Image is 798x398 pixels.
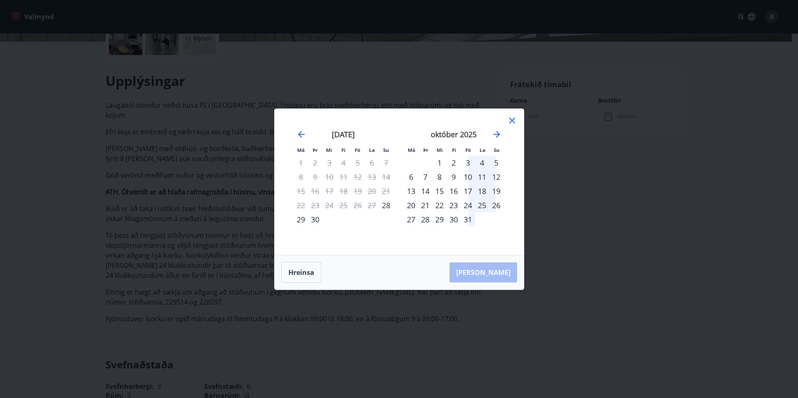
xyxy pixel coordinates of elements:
[475,170,489,184] td: Choose laugardagur, 11. október 2025 as your check-in date. It’s available.
[351,184,365,198] td: Not available. föstudagur, 19. september 2025
[322,170,336,184] td: Not available. miðvikudagur, 10. september 2025
[418,184,432,198] td: Choose þriðjudagur, 14. október 2025 as your check-in date. It’s available.
[369,147,375,153] small: La
[379,198,393,212] td: Choose sunnudagur, 28. september 2025 as your check-in date. It’s available.
[322,198,336,212] td: Not available. miðvikudagur, 24. september 2025
[313,147,318,153] small: Þr
[452,147,456,153] small: Fi
[351,156,365,170] td: Not available. föstudagur, 5. september 2025
[332,129,355,139] strong: [DATE]
[308,170,322,184] td: Not available. þriðjudagur, 9. september 2025
[336,170,351,184] td: Not available. fimmtudagur, 11. september 2025
[308,184,322,198] td: Not available. þriðjudagur, 16. september 2025
[404,184,418,198] td: Choose mánudagur, 13. október 2025 as your check-in date. It’s available.
[447,170,461,184] td: Choose fimmtudagur, 9. október 2025 as your check-in date. It’s available.
[404,198,418,212] td: Choose mánudagur, 20. október 2025 as your check-in date. It’s available.
[447,184,461,198] td: Choose fimmtudagur, 16. október 2025 as your check-in date. It’s available.
[294,198,308,212] td: Not available. mánudagur, 22. september 2025
[475,170,489,184] div: 11
[355,147,360,153] small: Fö
[418,170,432,184] td: Choose þriðjudagur, 7. október 2025 as your check-in date. It’s available.
[461,156,475,170] td: Choose föstudagur, 3. október 2025 as your check-in date. It’s available.
[461,170,475,184] div: 10
[308,212,322,227] div: 30
[447,212,461,227] td: Choose fimmtudagur, 30. október 2025 as your check-in date. It’s available.
[489,170,503,184] div: 12
[383,147,389,153] small: Su
[341,147,346,153] small: Fi
[489,198,503,212] div: 26
[475,198,489,212] div: 25
[418,212,432,227] td: Choose þriðjudagur, 28. október 2025 as your check-in date. It’s available.
[447,212,461,227] div: 30
[432,170,447,184] div: 8
[447,198,461,212] td: Choose fimmtudagur, 23. október 2025 as your check-in date. It’s available.
[408,147,415,153] small: Má
[432,212,447,227] div: 29
[297,147,305,153] small: Má
[308,198,322,212] td: Not available. þriðjudagur, 23. september 2025
[461,198,475,212] td: Choose föstudagur, 24. október 2025 as your check-in date. It’s available.
[494,147,500,153] small: Su
[437,147,443,153] small: Mi
[432,156,447,170] div: 1
[492,129,502,139] div: Move forward to switch to the next month.
[489,198,503,212] td: Choose sunnudagur, 26. október 2025 as your check-in date. It’s available.
[489,170,503,184] td: Choose sunnudagur, 12. október 2025 as your check-in date. It’s available.
[461,212,475,227] td: Choose föstudagur, 31. október 2025 as your check-in date. It’s available.
[447,156,461,170] div: 2
[379,198,393,212] div: Aðeins innritun í boði
[296,129,306,139] div: Move backward to switch to the previous month.
[326,147,332,153] small: Mi
[461,212,475,227] div: 31
[294,212,308,227] div: 29
[404,170,418,184] div: 6
[285,119,514,245] div: Calendar
[447,170,461,184] div: 9
[294,156,308,170] td: Not available. mánudagur, 1. september 2025
[447,156,461,170] td: Choose fimmtudagur, 2. október 2025 as your check-in date. It’s available.
[475,156,489,170] td: Choose laugardagur, 4. október 2025 as your check-in date. It’s available.
[475,184,489,198] td: Choose laugardagur, 18. október 2025 as your check-in date. It’s available.
[461,184,475,198] td: Choose föstudagur, 17. október 2025 as your check-in date. It’s available.
[418,212,432,227] div: 28
[418,170,432,184] div: 7
[351,198,365,212] td: Not available. föstudagur, 26. september 2025
[418,198,432,212] td: Choose þriðjudagur, 21. október 2025 as your check-in date. It’s available.
[404,212,418,227] td: Choose mánudagur, 27. október 2025 as your check-in date. It’s available.
[379,170,393,184] td: Not available. sunnudagur, 14. september 2025
[432,198,447,212] td: Choose miðvikudagur, 22. október 2025 as your check-in date. It’s available.
[475,184,489,198] div: 18
[404,184,418,198] div: 13
[365,170,379,184] td: Not available. laugardagur, 13. september 2025
[489,156,503,170] div: 5
[336,184,351,198] td: Not available. fimmtudagur, 18. september 2025
[432,198,447,212] div: 22
[431,129,477,139] strong: október 2025
[489,184,503,198] div: 19
[404,170,418,184] td: Choose mánudagur, 6. október 2025 as your check-in date. It’s available.
[365,198,379,212] td: Not available. laugardagur, 27. september 2025
[480,147,485,153] small: La
[423,147,428,153] small: Þr
[365,184,379,198] td: Not available. laugardagur, 20. september 2025
[281,262,321,283] button: Hreinsa
[432,156,447,170] td: Choose miðvikudagur, 1. október 2025 as your check-in date. It’s available.
[418,198,432,212] div: 21
[336,198,351,212] td: Not available. fimmtudagur, 25. september 2025
[461,156,475,170] div: 3
[322,156,336,170] td: Not available. miðvikudagur, 3. september 2025
[461,198,475,212] div: 24
[447,184,461,198] div: 16
[336,156,351,170] td: Not available. fimmtudagur, 4. september 2025
[365,156,379,170] td: Not available. laugardagur, 6. september 2025
[294,184,308,198] td: Not available. mánudagur, 15. september 2025
[465,147,471,153] small: Fö
[432,184,447,198] div: 15
[475,156,489,170] div: 4
[379,184,393,198] td: Not available. sunnudagur, 21. september 2025
[461,170,475,184] td: Choose föstudagur, 10. október 2025 as your check-in date. It’s available.
[475,198,489,212] td: Choose laugardagur, 25. október 2025 as your check-in date. It’s available.
[461,184,475,198] div: 17
[432,170,447,184] td: Choose miðvikudagur, 8. október 2025 as your check-in date. It’s available.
